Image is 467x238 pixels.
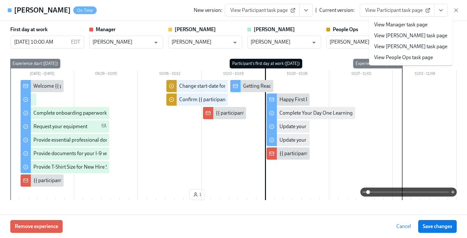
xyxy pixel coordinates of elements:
[279,96,374,103] div: Happy First Day {{ participant.firstName }}!
[10,70,74,79] div: [DATE] – [DATE]
[319,7,355,14] div: Current version:
[33,177,109,184] div: {{ participant.fullName }} Starting!
[202,70,266,79] div: 10/13 – 10/19
[101,123,107,130] span: Personal Email
[175,26,216,32] strong: [PERSON_NAME]
[374,21,427,28] a: View Manager task page
[279,137,342,144] div: Update your Email Signature
[194,7,222,14] div: New version:
[353,59,402,68] div: Experience end ([DATE])
[365,7,429,13] span: View Participant task page
[96,26,116,32] strong: Manager
[10,26,48,33] label: First day at work
[225,4,300,17] a: View Participant task page
[230,59,302,68] div: Participant's first day at work ([DATE])
[393,70,457,79] div: 11/03 – 11/09
[74,70,138,79] div: 09/29 – 10/05
[15,223,58,230] span: Remove experience
[230,7,294,13] span: View Participant task page
[254,26,295,32] strong: [PERSON_NAME]
[299,4,313,17] button: View task page
[10,59,60,68] div: Experience start ([DATE])
[329,70,393,79] div: 10/27 – 11/02
[279,123,342,130] div: Update your Linkedin profile
[392,220,416,233] button: Cancel
[151,38,161,48] button: Open
[434,4,448,17] button: View task page
[14,5,71,15] h4: [PERSON_NAME]
[33,137,134,144] div: Provide essential professional documentation
[265,70,329,79] div: 10/20 – 10/26
[33,83,113,90] div: Welcome {{ participant.firstName }}!
[279,150,367,157] div: {{ participant.firstName }} starts [DATE]!
[360,4,435,17] a: View Participant task page
[423,223,452,230] span: Save changes
[243,83,309,90] div: Getting Ready for Onboarding
[73,8,97,13] span: On Time
[216,110,313,117] div: {{ participant.fullName }} starts in a week 🎉
[230,38,240,48] button: Open
[10,220,63,233] button: Remove experience
[374,54,433,61] a: View People Ops task page
[315,7,317,14] div: |
[33,150,127,157] div: Provide documents for your I-9 verification
[179,96,315,103] div: Confirm {{ participant.fullName }}'s background check passed
[33,123,87,130] div: Request your equipment
[396,223,411,230] span: Cancel
[279,110,364,117] div: Complete Your Day One Learning Path
[71,39,80,46] p: EDT
[179,83,282,90] div: Change start-date for {{ participant.fullName }}
[33,96,128,103] div: Complete your background check in Checkr
[333,26,358,32] strong: People Ops
[374,43,447,50] a: View [PERSON_NAME] task page
[33,163,118,171] div: Provide T-Shirt Size for New Hire Swag
[309,38,319,48] button: Open
[138,70,202,79] div: 10/06 – 10/12
[418,220,457,233] button: Save changes
[33,110,163,117] div: Complete onboarding paperwork in [GEOGRAPHIC_DATA]
[374,32,447,39] a: View [PERSON_NAME] task page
